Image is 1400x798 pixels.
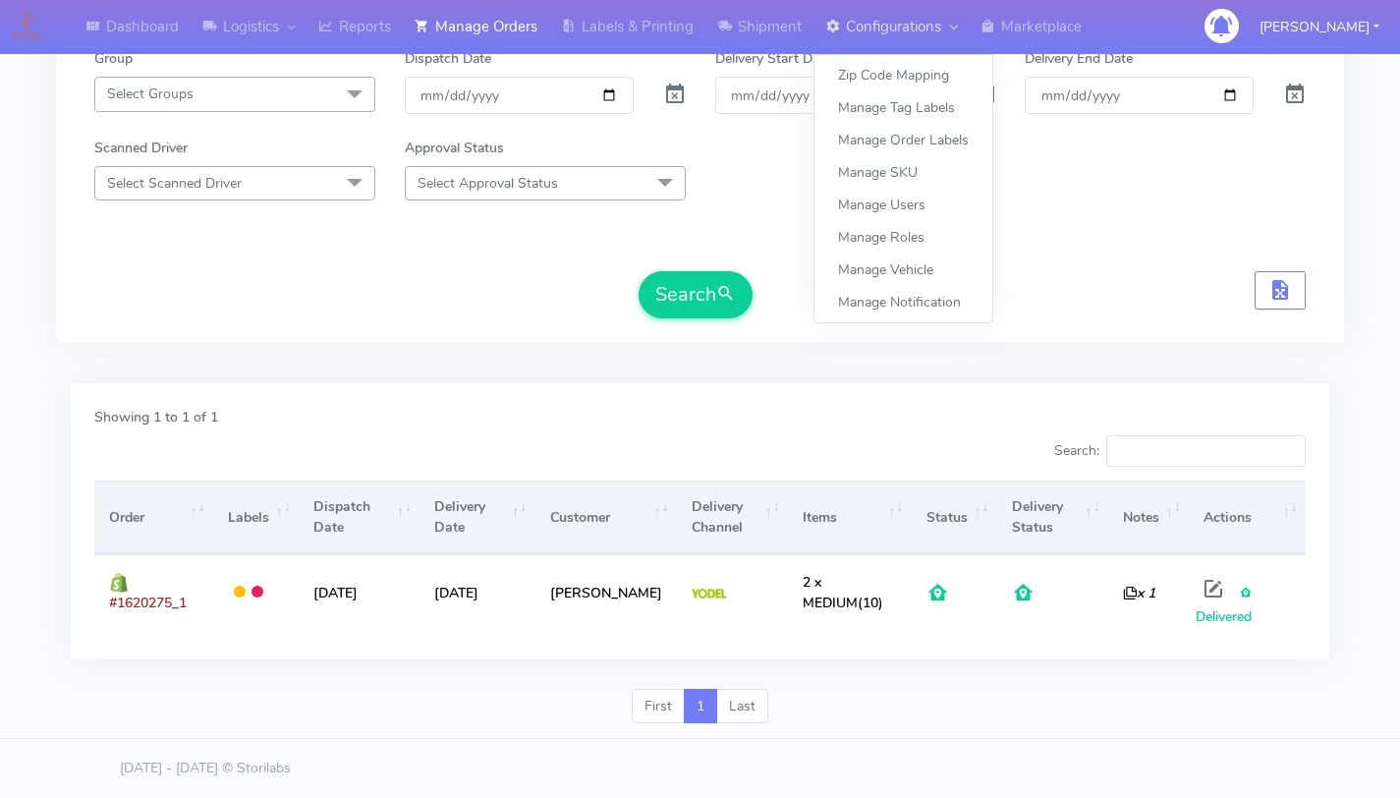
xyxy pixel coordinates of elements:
[94,407,218,427] label: Showing 1 to 1 of 1
[1196,584,1253,626] span: Delivered
[1025,48,1133,69] label: Delivery End Date
[299,554,420,629] td: [DATE]
[94,481,213,554] th: Order: activate to sort column ascending
[1106,435,1306,467] input: Search:
[213,481,299,554] th: Labels: activate to sort column ascending
[814,254,992,286] a: Manage Vehicle
[1108,481,1189,554] th: Notes: activate to sort column ascending
[814,91,992,124] a: Manage Tag Labels
[109,594,187,612] span: #1620275_1
[534,481,676,554] th: Customer: activate to sort column ascending
[803,573,858,612] span: 2 x MEDIUM
[107,174,242,193] span: Select Scanned Driver
[814,59,992,91] a: Zip Code Mapping
[715,48,831,69] label: Delivery Start Date
[1123,584,1155,602] i: x 1
[94,138,188,158] label: Scanned Driver
[1245,7,1394,47] button: [PERSON_NAME]
[814,189,992,221] a: Manage Users
[814,286,992,318] a: Manage Notification
[677,481,788,554] th: Delivery Channel: activate to sort column ascending
[1189,481,1306,554] th: Actions: activate to sort column ascending
[534,554,676,629] td: [PERSON_NAME]
[692,589,726,598] img: Yodel
[299,481,420,554] th: Dispatch Date: activate to sort column ascending
[94,48,133,69] label: Group
[639,271,753,318] button: Search
[107,85,194,103] span: Select Groups
[1054,435,1306,467] label: Search:
[405,138,504,158] label: Approval Status
[418,174,558,193] span: Select Approval Status
[420,554,534,629] td: [DATE]
[814,221,992,254] a: Manage Roles
[109,573,129,593] img: shopify.png
[420,481,534,554] th: Delivery Date: activate to sort column ascending
[405,48,491,69] label: Dispatch Date
[997,481,1108,554] th: Delivery Status: activate to sort column ascending
[803,573,883,612] span: (10)
[814,124,992,156] a: Manage Order Labels
[684,689,717,724] a: 1
[788,481,912,554] th: Items: activate to sort column ascending
[912,481,997,554] th: Status: activate to sort column ascending
[814,156,992,189] a: Manage SKU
